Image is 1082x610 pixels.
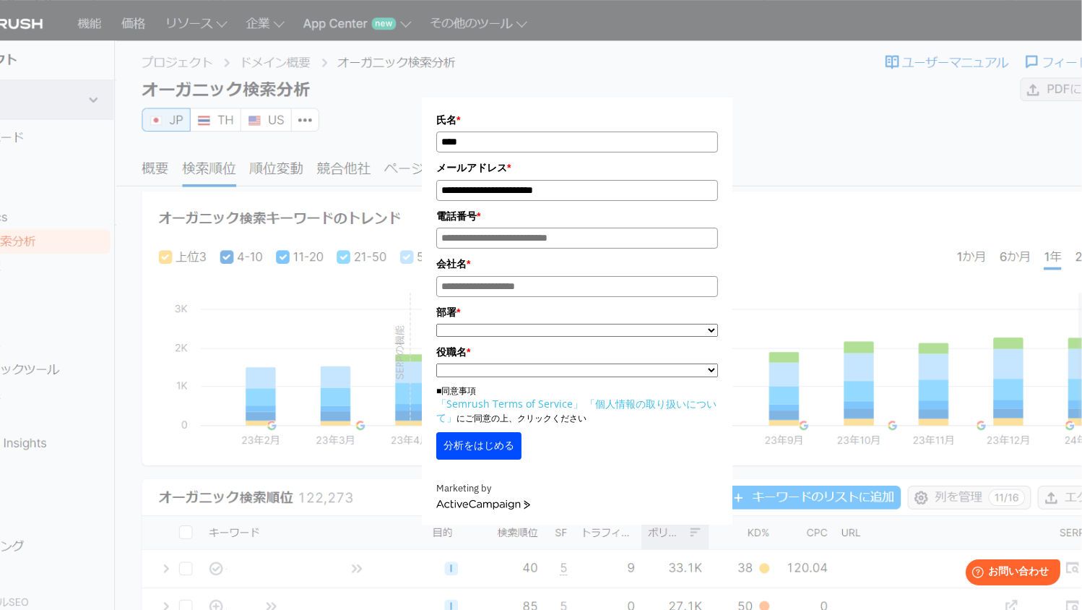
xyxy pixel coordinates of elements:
[436,112,718,128] label: 氏名
[436,256,718,272] label: 会社名
[436,397,583,411] a: 「Semrush Terms of Service」
[436,160,718,176] label: メールアドレス
[436,344,718,360] label: 役職名
[436,481,718,497] div: Marketing by
[436,397,717,424] a: 「個人情報の取り扱いについて」
[436,385,718,425] p: ■同意事項 にご同意の上、クリックください
[436,432,521,460] button: 分析をはじめる
[436,304,718,320] label: 部署
[953,554,1066,594] iframe: Help widget launcher
[436,208,718,224] label: 電話番号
